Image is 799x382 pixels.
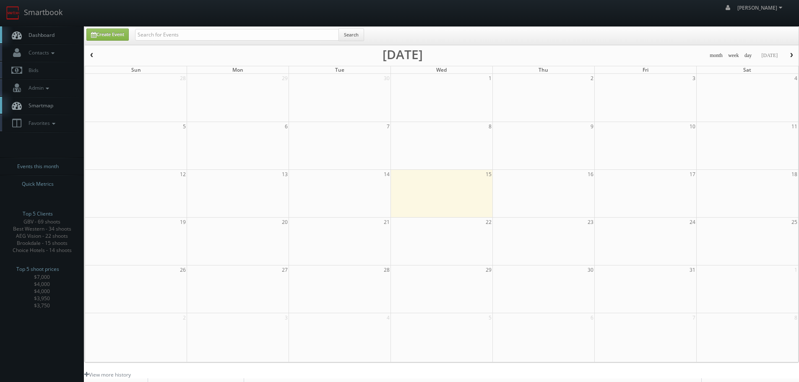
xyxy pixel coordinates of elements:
[179,218,187,226] span: 19
[131,66,141,73] span: Sun
[284,313,289,322] span: 3
[16,265,59,273] span: Top 5 shoot prices
[707,50,726,61] button: month
[590,74,594,83] span: 2
[22,180,54,188] span: Quick Metrics
[338,29,364,41] button: Search
[737,4,785,11] span: [PERSON_NAME]
[742,50,755,61] button: day
[590,313,594,322] span: 6
[135,29,339,41] input: Search for Events
[284,122,289,131] span: 6
[689,265,696,274] span: 31
[488,122,492,131] span: 8
[383,50,423,59] h2: [DATE]
[281,170,289,179] span: 13
[643,66,648,73] span: Fri
[24,102,53,109] span: Smartmap
[758,50,781,61] button: [DATE]
[539,66,548,73] span: Thu
[791,218,798,226] span: 25
[281,74,289,83] span: 29
[24,120,57,127] span: Favorites
[179,265,187,274] span: 26
[383,265,390,274] span: 28
[692,313,696,322] span: 7
[335,66,344,73] span: Tue
[587,170,594,179] span: 16
[692,74,696,83] span: 3
[689,170,696,179] span: 17
[794,265,798,274] span: 1
[86,29,129,41] a: Create Event
[791,170,798,179] span: 18
[281,218,289,226] span: 20
[485,218,492,226] span: 22
[791,122,798,131] span: 11
[488,74,492,83] span: 1
[23,210,53,218] span: Top 5 Clients
[587,265,594,274] span: 30
[689,218,696,226] span: 24
[386,313,390,322] span: 4
[6,6,20,20] img: smartbook-logo.png
[485,265,492,274] span: 29
[24,31,55,39] span: Dashboard
[383,218,390,226] span: 21
[587,218,594,226] span: 23
[182,122,187,131] span: 5
[488,313,492,322] span: 5
[383,170,390,179] span: 14
[689,122,696,131] span: 10
[179,170,187,179] span: 12
[794,74,798,83] span: 4
[182,313,187,322] span: 2
[725,50,742,61] button: week
[179,74,187,83] span: 28
[386,122,390,131] span: 7
[485,170,492,179] span: 15
[17,162,59,171] span: Events this month
[383,74,390,83] span: 30
[232,66,243,73] span: Mon
[24,49,57,56] span: Contacts
[84,371,131,378] a: View more history
[743,66,751,73] span: Sat
[24,84,51,91] span: Admin
[794,313,798,322] span: 8
[436,66,447,73] span: Wed
[590,122,594,131] span: 9
[24,67,39,74] span: Bids
[281,265,289,274] span: 27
